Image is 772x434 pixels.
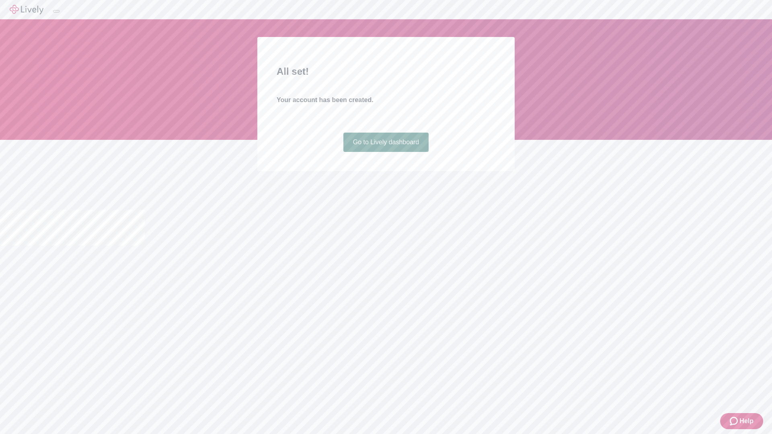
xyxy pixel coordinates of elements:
[730,416,739,426] svg: Zendesk support icon
[10,5,43,14] img: Lively
[720,413,763,429] button: Zendesk support iconHelp
[343,133,429,152] a: Go to Lively dashboard
[739,416,754,426] span: Help
[277,95,495,105] h4: Your account has been created.
[53,10,60,12] button: Log out
[277,64,495,79] h2: All set!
